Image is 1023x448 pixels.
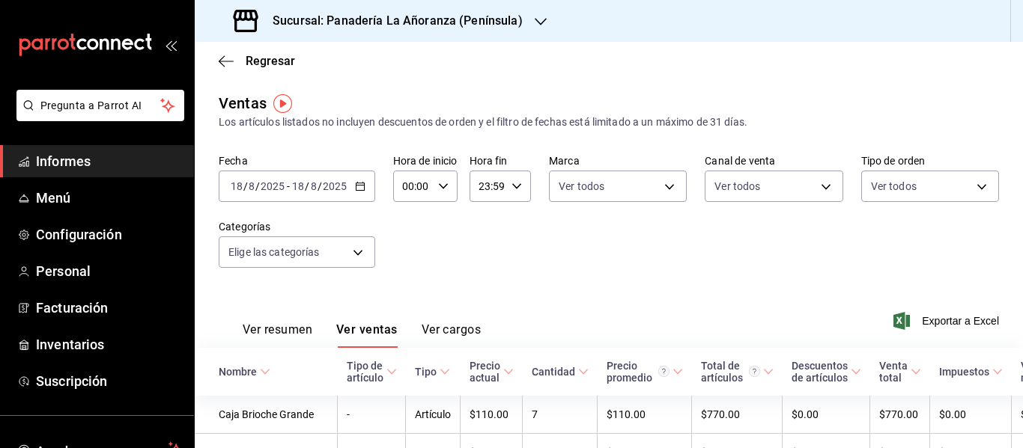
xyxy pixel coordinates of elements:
font: / [305,180,309,192]
span: Tipo de artículo [347,360,397,384]
button: Exportar a Excel [896,312,999,330]
font: Regresar [246,54,295,68]
font: Exportar a Excel [922,315,999,327]
font: Cantidad [532,366,575,378]
svg: Precio promedio = Total artículos / cantidad [658,366,670,377]
font: Ver resumen [243,322,312,337]
font: / [243,180,248,192]
span: Venta total [879,360,921,384]
font: Los artículos listados no incluyen descuentos de orden y el filtro de fechas está limitado a un m... [219,116,747,128]
font: Ventas [219,94,267,112]
font: Caja Brioche Grande [219,409,314,421]
font: Ver todos [714,180,760,192]
font: Personal [36,263,91,279]
font: Total de artículos [701,360,743,384]
font: Menú [36,190,71,206]
font: Canal de venta [705,155,775,167]
font: Tipo [415,366,437,378]
font: Descuentos de artículos [792,360,848,384]
font: Tipo de orden [861,155,926,167]
font: Tipo de artículo [347,360,383,384]
font: Ver todos [871,180,917,192]
font: Informes [36,153,91,169]
input: -- [291,180,305,192]
input: -- [230,180,243,192]
font: / [318,180,322,192]
font: Impuestos [939,366,989,378]
div: pestañas de navegación [243,322,481,348]
input: ---- [322,180,347,192]
span: Nombre [219,366,270,378]
font: Precio promedio [607,360,652,384]
font: Ver cargos [422,322,482,337]
font: Categorías [219,221,270,233]
input: -- [310,180,318,192]
span: Cantidad [532,366,589,378]
font: Artículo [415,409,451,421]
span: Total de artículos [701,360,774,384]
font: $0.00 [939,409,966,421]
font: Inventarios [36,337,104,352]
font: Venta total [879,360,908,384]
font: Nombre [219,366,257,378]
font: 7 [532,409,538,421]
font: Facturación [36,300,108,316]
font: Hora de inicio [393,155,458,167]
font: Sucursal: Panadería La Añoranza (Península) [273,13,523,28]
font: Hora fin [470,155,508,167]
font: Elige las categorías [228,246,320,258]
font: $0.00 [792,409,819,421]
input: ---- [260,180,285,192]
font: Fecha [219,155,248,167]
img: Marcador de información sobre herramientas [273,94,292,113]
font: - [347,409,350,421]
button: abrir_cajón_menú [165,39,177,51]
font: - [287,180,290,192]
font: / [255,180,260,192]
font: $770.00 [879,409,918,421]
span: Impuestos [939,366,1003,378]
span: Precio actual [470,360,514,384]
input: -- [248,180,255,192]
button: Regresar [219,54,295,68]
font: Ver ventas [336,322,398,337]
a: Pregunta a Parrot AI [10,108,184,124]
span: Descuentos de artículos [792,360,861,384]
span: Precio promedio [607,360,683,384]
font: $110.00 [607,409,646,421]
font: Pregunta a Parrot AI [40,99,142,111]
font: $110.00 [470,409,509,421]
font: Precio actual [470,360,500,384]
span: Tipo [415,366,450,378]
font: $770.00 [701,409,740,421]
svg: El total de artículos considera cambios de precios en los artículos así como costos adicionales p... [749,366,760,377]
font: Marca [549,155,580,167]
font: Ver todos [559,180,604,192]
button: Pregunta a Parrot AI [16,90,184,121]
font: Suscripción [36,373,107,389]
font: Configuración [36,227,122,242]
